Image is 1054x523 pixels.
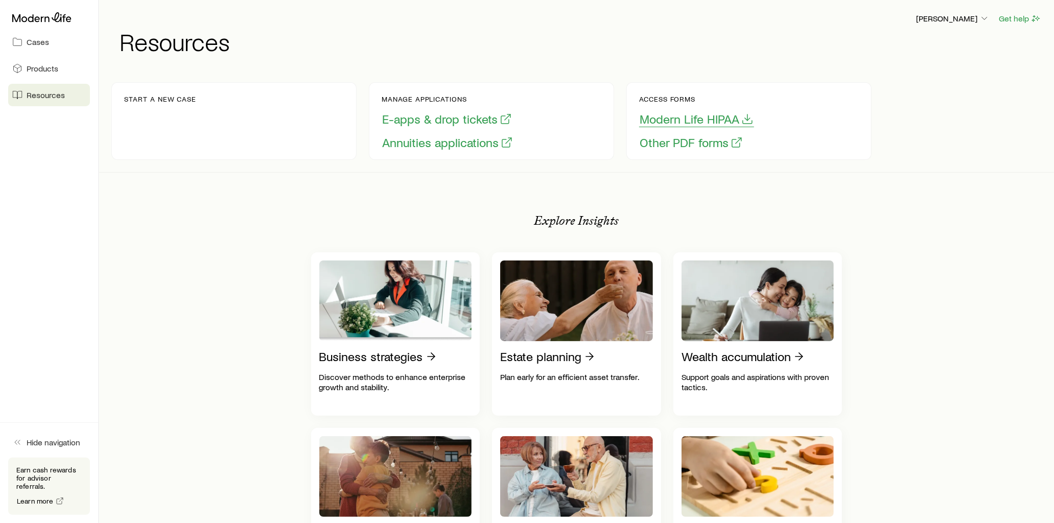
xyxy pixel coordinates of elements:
span: Resources [27,90,65,100]
p: Plan early for an efficient asset transfer. [500,372,653,382]
img: Product guides [682,436,834,517]
h1: Resources [120,29,1042,54]
button: Other PDF forms [639,135,743,151]
p: Access forms [639,95,754,103]
img: Charitable giving [500,436,653,517]
p: Support goals and aspirations with proven tactics. [682,372,834,392]
p: Explore Insights [534,213,619,228]
p: Business strategies [319,349,423,364]
img: Retirement [319,436,472,517]
p: Earn cash rewards for advisor referrals. [16,466,82,490]
a: Resources [8,84,90,106]
img: Estate planning [500,260,653,341]
a: Products [8,57,90,80]
span: Hide navigation [27,437,80,447]
p: [PERSON_NAME] [916,13,990,23]
button: Annuities applications [382,135,513,151]
span: Products [27,63,58,74]
button: Hide navigation [8,431,90,454]
p: Discover methods to enhance enterprise growth and stability. [319,372,472,392]
a: Wealth accumulationSupport goals and aspirations with proven tactics. [673,252,842,416]
p: Manage applications [382,95,513,103]
div: Earn cash rewards for advisor referrals.Learn more [8,458,90,515]
p: Wealth accumulation [682,349,791,364]
span: Learn more [17,497,54,505]
button: E-apps & drop tickets [382,111,512,127]
p: Estate planning [500,349,581,364]
p: Start a new case [124,95,196,103]
button: Modern Life HIPAA [639,111,754,127]
img: Wealth accumulation [682,260,834,341]
button: [PERSON_NAME] [916,13,990,25]
span: Cases [27,37,49,47]
a: Business strategiesDiscover methods to enhance enterprise growth and stability. [311,252,480,416]
img: Business strategies [319,260,472,341]
a: Estate planningPlan early for an efficient asset transfer. [492,252,661,416]
a: Cases [8,31,90,53]
button: Get help [998,13,1042,25]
